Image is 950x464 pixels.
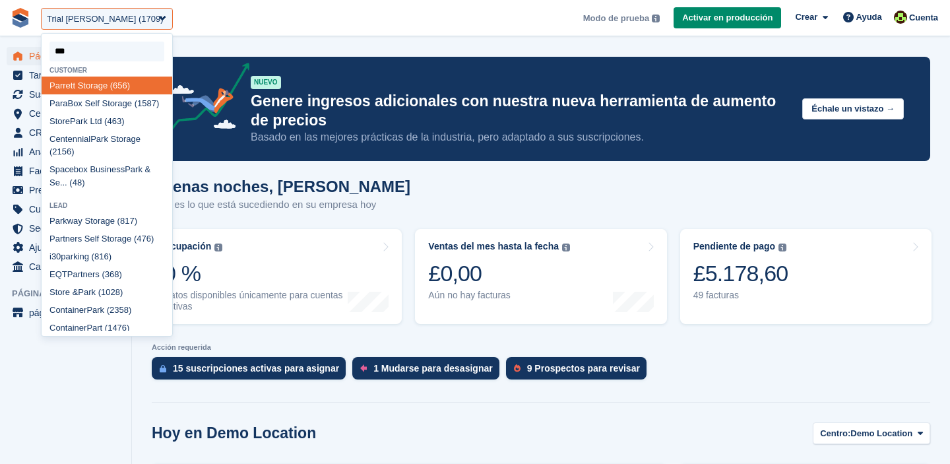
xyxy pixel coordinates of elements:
[29,219,108,238] span: Seguro
[150,229,402,324] a: Ocupación 0 % Datos disponibles únicamente para cuentas activas
[152,178,410,195] h1: Buenas noches, [PERSON_NAME]
[164,241,211,252] div: Ocupación
[29,66,108,84] span: Tareas
[152,343,930,352] p: Acción requerida
[29,162,108,180] span: Facturas
[86,305,100,315] span: Par
[7,85,125,104] a: menu
[802,98,904,120] button: Échale un vistazo →
[42,284,172,302] div: Store & k (1028)
[7,257,125,276] a: menu
[7,143,125,161] a: menu
[7,66,125,84] a: menu
[78,287,91,297] span: Par
[42,130,172,161] div: Centennial k Storage (2156)
[42,319,172,337] div: Container t (1476)
[173,363,339,374] div: 15 suscripciones activas para asignar
[29,143,108,161] span: Analítica
[415,229,666,324] a: Ventas del mes hasta la fecha £0,00 Aún no hay facturas
[428,241,559,252] div: Ventas del mes hasta la fecha
[7,200,125,218] a: menu
[778,244,786,251] img: icon-info-grey-7440780725fd019a000dd9b08b2336e03edf1995a4989e88bcd33f0948082b44.svg
[428,260,570,287] div: £0,00
[29,47,108,65] span: Página Principal
[7,304,125,322] a: menú
[152,424,316,442] h2: Hoy en Demo Location
[67,269,80,279] span: Par
[61,251,73,261] span: par
[693,290,788,301] div: 49 facturas
[850,427,912,440] span: Demo Location
[49,234,63,244] span: Par
[693,260,788,287] div: £5.178,60
[49,81,63,90] span: Par
[42,94,172,112] div: aBox Self Storage (1587)
[42,230,172,248] div: tners Self Storage (476)
[152,197,410,213] p: Esto es lo que está sucediendo en su empresa hoy
[29,104,108,123] span: Centros
[506,357,653,386] a: 9 Prospectos para revisar
[7,162,125,180] a: menu
[29,123,108,142] span: CRM
[795,11,817,24] span: Crear
[86,323,100,333] span: Par
[652,15,660,22] img: icon-info-grey-7440780725fd019a000dd9b08b2336e03edf1995a4989e88bcd33f0948082b44.svg
[29,238,108,257] span: Ajustes
[7,219,125,238] a: menu
[42,202,172,209] div: Lead
[894,11,907,24] img: Catherine Coffey
[360,364,367,372] img: move_outs_to_deallocate_icon-f764333ba52eb49d3ac5e1228854f67142a1ed5810a6f6cc68b1a99e826820c5.svg
[7,238,125,257] a: menu
[251,76,281,89] div: NUEVO
[42,67,172,74] div: Customer
[42,77,172,94] div: rett Storage (656)
[7,104,125,123] a: menu
[562,244,570,251] img: icon-info-grey-7440780725fd019a000dd9b08b2336e03edf1995a4989e88bcd33f0948082b44.svg
[158,63,250,138] img: price-adjustments-announcement-icon-8257ccfd72463d97f412b2fc003d46551f7dbcb40ab6d574587a9cd5c0d94...
[856,11,882,24] span: Ayuda
[527,363,640,374] div: 9 Prospectos para revisar
[49,98,63,108] span: Par
[90,134,104,144] span: Par
[251,92,792,130] p: Genere ingresos adicionales con nuestra nueva herramienta de aumento de precios
[42,302,172,319] div: Container k (2358)
[42,248,172,266] div: i30 king (816)
[29,85,108,104] span: Suscripciones
[214,244,222,251] img: icon-info-grey-7440780725fd019a000dd9b08b2336e03edf1995a4989e88bcd33f0948082b44.svg
[12,287,131,300] span: Página web
[164,260,348,287] div: 0 %
[820,427,850,440] span: Centro:
[7,123,125,142] a: menu
[49,216,63,226] span: Par
[352,357,506,386] a: 1 Mudarse para desasignar
[7,181,125,199] a: menu
[29,257,108,276] span: Capital
[42,161,172,192] div: Spacebox Business k & Se... (48)
[7,47,125,65] a: menu
[42,213,172,230] div: kway Storage (817)
[813,422,930,444] button: Centro: Demo Location
[680,229,932,324] a: Pendiente de pago £5.178,60 49 facturas
[160,364,166,373] img: active_subscription_to_allocate_icon-d502201f5373d7db506a760aba3b589e785aa758c864c3986d89f69b8ff3...
[428,290,570,301] div: Aún no hay facturas
[373,363,493,374] div: 1 Mudarse para desasignar
[47,13,164,26] div: Trial [PERSON_NAME] (1709)
[42,112,172,130] div: Store k Ltd (463)
[693,241,775,252] div: Pendiente de pago
[29,181,108,199] span: Precios
[125,164,138,174] span: Par
[251,130,792,145] p: Basado en las mejores prácticas de la industria, pero adaptado a sus suscripciones.
[164,290,348,312] div: Datos disponibles únicamente para cuentas activas
[29,200,108,218] span: Cupones
[514,364,521,372] img: prospect-51fa495bee0391a8d652442698ab0144808aea92771e9ea1ae160a38d050c398.svg
[11,8,30,28] img: stora-icon-8386f47178a22dfd0bd8f6a31ec36ba5ce8667c1dd55bd0f319d3a0aa187defe.svg
[682,11,773,24] span: Activar en producción
[583,12,649,25] span: Modo de prueba
[42,266,172,284] div: EQT tners (368)
[152,357,352,386] a: 15 suscripciones activas para asignar
[909,11,938,24] span: Cuenta
[70,116,83,126] span: Par
[29,304,108,322] span: página web
[674,7,781,29] a: Activar en producción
